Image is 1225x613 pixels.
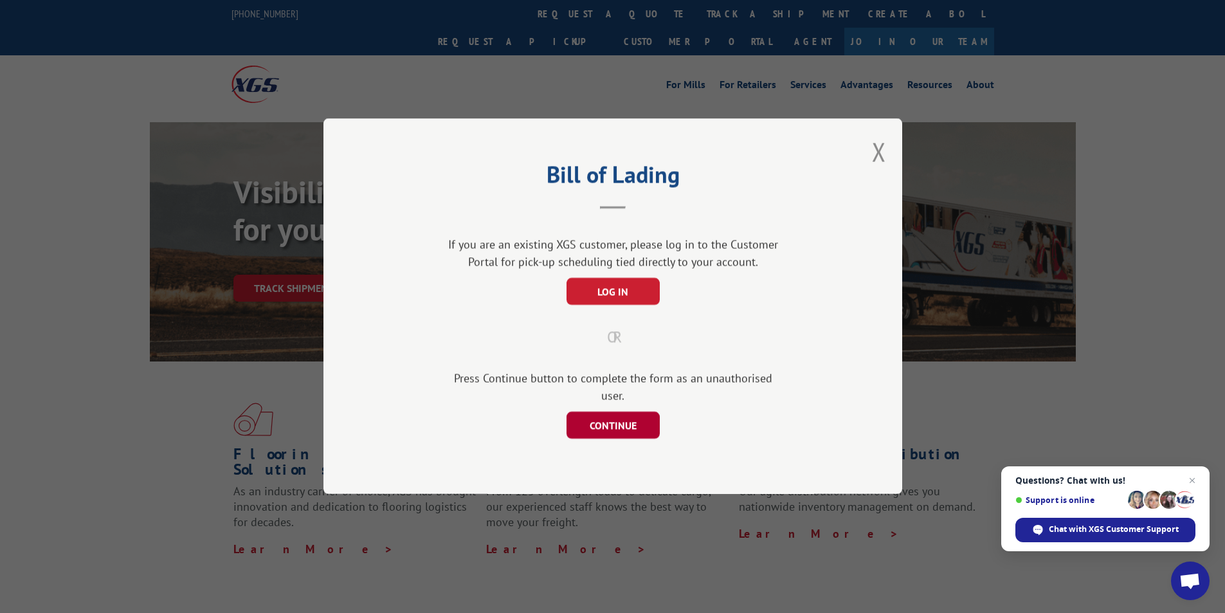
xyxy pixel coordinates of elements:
h2: Bill of Lading [388,165,838,190]
a: LOG IN [566,287,659,298]
button: LOG IN [566,279,659,306]
div: Open chat [1171,562,1210,600]
span: Support is online [1015,495,1123,505]
div: If you are an existing XGS customer, please log in to the Customer Portal for pick-up scheduling ... [442,236,783,271]
button: CONTINUE [566,412,659,439]
span: Chat with XGS Customer Support [1049,524,1179,535]
div: Chat with XGS Customer Support [1015,518,1195,542]
div: Press Continue button to complete the form as an unauthorised user. [442,370,783,405]
button: Close modal [872,134,886,169]
span: Questions? Chat with us! [1015,475,1195,486]
div: OR [388,326,838,349]
span: Close chat [1184,473,1200,488]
